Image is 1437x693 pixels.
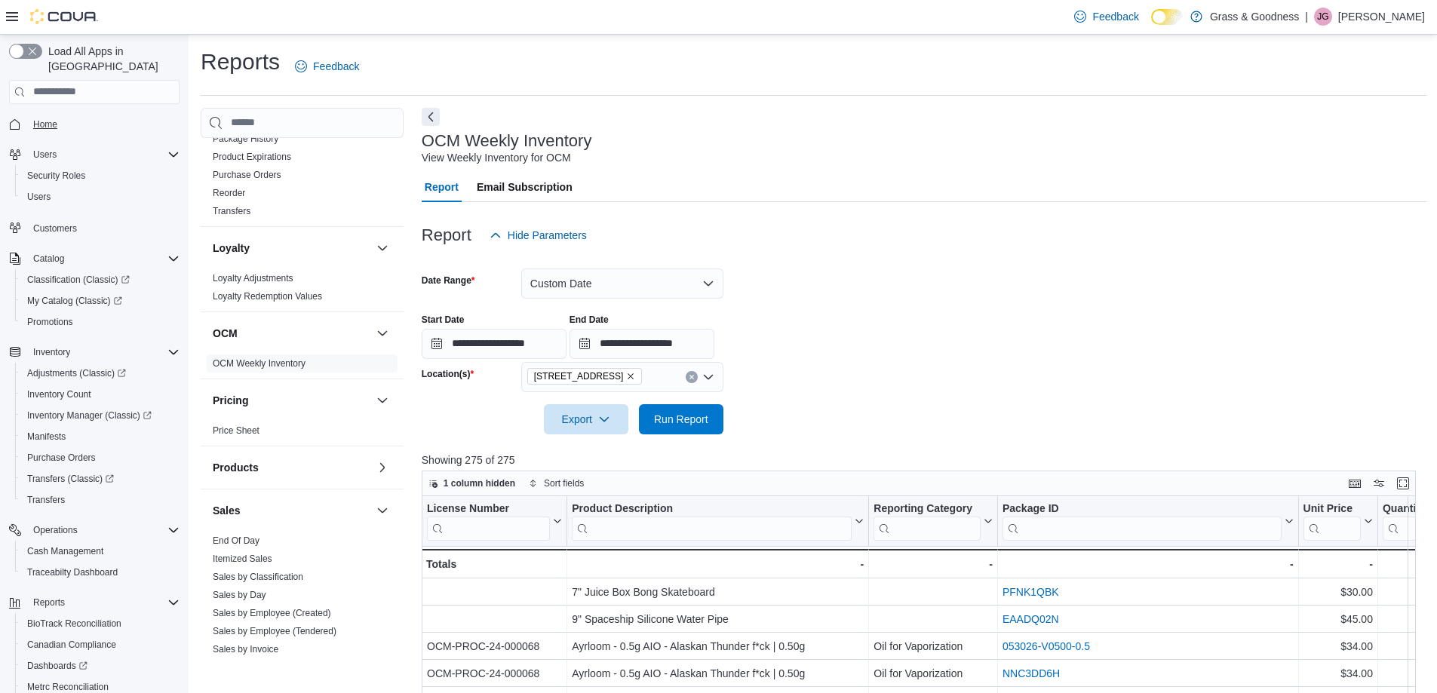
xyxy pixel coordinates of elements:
[21,313,79,331] a: Promotions
[213,425,259,436] a: Price Sheet
[21,364,132,382] a: Adjustments (Classic)
[422,150,571,166] div: View Weekly Inventory for OCM
[30,9,98,24] img: Cova
[213,589,266,601] span: Sales by Day
[686,371,698,383] button: Clear input
[213,503,370,518] button: Sales
[639,404,723,434] button: Run Report
[27,115,63,133] a: Home
[21,167,180,185] span: Security Roles
[213,152,291,162] a: Product Expirations
[213,357,306,369] span: OCM Weekly Inventory
[21,406,158,425] a: Inventory Manager (Classic)
[213,608,331,618] a: Sales by Employee (Created)
[1210,8,1299,26] p: Grass & Goodness
[15,634,186,655] button: Canadian Compliance
[422,226,471,244] h3: Report
[874,502,993,541] button: Reporting Category
[572,664,864,682] div: Ayrloom - 0.5g AIO - Alaskan Thunder f*ck | 0.50g
[27,295,122,307] span: My Catalog (Classic)
[21,563,124,581] a: Traceabilty Dashboard
[1003,502,1282,517] div: Package ID
[422,329,567,359] input: Press the down key to open a popover containing a calendar.
[15,426,186,447] button: Manifests
[213,460,259,475] h3: Products
[313,59,359,74] span: Feedback
[572,583,864,601] div: 7" Juice Box Bong Skateboard
[201,354,404,379] div: OCM
[213,206,250,216] a: Transfers
[427,637,562,655] div: OCM-PROC-24-000068
[1003,502,1282,541] div: Package URL
[21,615,180,633] span: BioTrack Reconciliation
[213,326,238,341] h3: OCM
[27,146,63,164] button: Users
[572,555,864,573] div: -
[201,422,404,446] div: Pricing
[15,405,186,426] a: Inventory Manager (Classic)
[15,562,186,583] button: Traceabilty Dashboard
[422,452,1426,468] p: Showing 275 of 275
[572,502,864,541] button: Product Description
[213,151,291,163] span: Product Expirations
[626,372,635,381] button: Remove 1650 Crane Street from selection in this group
[27,618,121,630] span: BioTrack Reconciliation
[33,596,65,609] span: Reports
[213,590,266,600] a: Sales by Day
[15,311,186,333] button: Promotions
[21,428,180,446] span: Manifests
[3,113,186,135] button: Home
[15,447,186,468] button: Purchase Orders
[373,391,391,409] button: Pricing
[27,473,114,485] span: Transfers (Classic)
[15,489,186,511] button: Transfers
[15,290,186,311] a: My Catalog (Classic)
[27,146,180,164] span: Users
[27,521,180,539] span: Operations
[15,468,186,489] a: Transfers (Classic)
[213,290,322,302] span: Loyalty Redemption Values
[27,431,66,443] span: Manifests
[422,108,440,126] button: Next
[572,610,864,628] div: 9" Spaceship Silicone Water Pipe
[3,144,186,165] button: Users
[213,133,278,145] span: Package History
[1303,583,1372,601] div: $30.00
[213,273,293,284] a: Loyalty Adjustments
[27,274,130,286] span: Classification (Classic)
[3,248,186,269] button: Catalog
[373,239,391,257] button: Loyalty
[3,592,186,613] button: Reports
[427,502,550,541] div: License Number
[422,474,521,492] button: 1 column hidden
[1092,9,1138,24] span: Feedback
[15,269,186,290] a: Classification (Classic)
[1003,586,1059,598] a: PFNK1QBK
[27,593,180,612] span: Reports
[1303,610,1372,628] div: $45.00
[21,470,120,488] a: Transfers (Classic)
[21,385,97,403] a: Inventory Count
[572,502,852,541] div: Product Description
[213,644,278,655] a: Sales by Invoice
[27,452,96,464] span: Purchase Orders
[21,406,180,425] span: Inventory Manager (Classic)
[213,326,370,341] button: OCM
[373,501,391,520] button: Sales
[1003,613,1059,625] a: EAADQ02N
[521,268,723,299] button: Custom Date
[15,186,186,207] button: Users
[15,363,186,384] a: Adjustments (Classic)
[213,503,241,518] h3: Sales
[1003,555,1294,573] div: -
[33,149,57,161] span: Users
[1303,664,1372,682] div: $34.00
[523,474,590,492] button: Sort fields
[213,241,370,256] button: Loyalty
[1303,502,1372,541] button: Unit Price
[3,342,186,363] button: Inventory
[21,542,109,560] a: Cash Management
[33,222,77,235] span: Customers
[27,191,51,203] span: Users
[213,187,245,199] span: Reorder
